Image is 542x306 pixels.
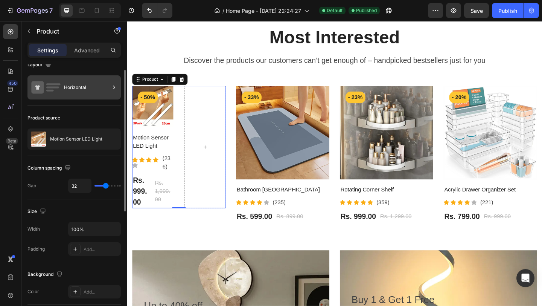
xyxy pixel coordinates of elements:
p: Settings [37,46,58,54]
div: Beta [6,138,18,144]
input: Auto [69,222,120,236]
div: Gap [27,182,36,189]
div: Color [27,288,39,295]
div: Column spacing [27,163,72,173]
pre: - 33% [125,76,146,89]
input: Auto [69,179,91,193]
p: (236) [39,145,50,163]
div: Background [27,269,64,280]
h2: Motion Sensor LED Light [6,121,50,141]
span: Default [327,7,343,14]
div: Publish [498,7,517,15]
div: Size [27,207,47,217]
span: Save [470,8,483,14]
div: Horizontal [64,79,110,96]
div: Rs. 999.00 [231,206,272,219]
p: 7 [49,6,53,15]
p: Product [37,27,100,36]
span: Published [356,7,377,14]
p: Most Interested [6,6,445,29]
div: Product [15,60,35,67]
div: Layout [27,60,53,70]
span: Home Page - [DATE] 22:24:27 [226,7,301,15]
div: 450 [7,80,18,86]
p: Motion Sensor LED Light [50,136,102,142]
p: (359) [271,193,285,202]
div: Rs. 1,299.00 [275,207,311,218]
div: Rs. 999.00 [6,167,27,204]
button: Save [464,3,489,18]
p: (235) [158,193,172,202]
button: Publish [492,3,524,18]
div: Open Intercom Messenger [516,269,534,287]
p: Advanced [74,46,100,54]
div: Rs. 799.00 [344,206,385,219]
div: Product source [27,115,60,121]
h2: Rotating Corner Shelf [231,178,333,189]
div: Rs. 899.00 [162,207,192,218]
div: Rs. 999.00 [388,207,418,218]
h2: Bathroom [GEOGRAPHIC_DATA] [119,178,220,189]
div: Add... [84,246,119,253]
div: Undo/Redo [142,3,172,18]
img: product feature img [31,132,46,147]
div: Width [27,226,40,233]
p: Discover the products our customers can’t get enough of – handpicked bestsellers just for you [6,37,445,49]
button: 7 [3,3,56,18]
pre: - 23% [238,76,259,89]
pre: - 20% [350,76,372,89]
pre: - 50% [12,76,33,89]
div: Rs. 599.00 [119,206,159,219]
span: / [222,7,224,15]
iframe: Design area [127,21,542,306]
div: Padding [27,246,45,252]
h2: Acrylic Drawer Organizer Set [344,178,446,189]
div: Rs. 1,999.00 [30,171,51,199]
p: (221) [384,193,398,202]
div: Add... [84,289,119,295]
